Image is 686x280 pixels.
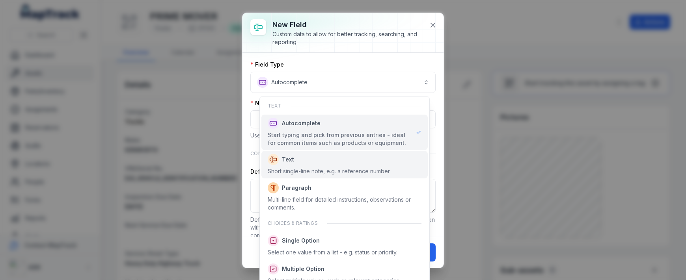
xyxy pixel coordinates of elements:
[282,184,311,192] span: Paragraph
[268,196,421,211] div: Multi-line field for detailed instructions, observations or comments.
[250,72,436,93] button: Autocomplete
[282,156,294,163] span: Text
[261,215,428,231] div: Choices & ratings
[261,98,428,114] div: Text
[268,248,397,256] div: Select one value from a list - e.g. status or priority.
[268,131,410,147] div: Start typing and pick from previous entries - ideal for common items such as products or equipment.
[282,265,324,273] span: Multiple Option
[282,237,320,245] span: Single Option
[282,119,321,127] span: Autocomplete
[268,167,391,175] div: Short single-line note, e.g. a reference number.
